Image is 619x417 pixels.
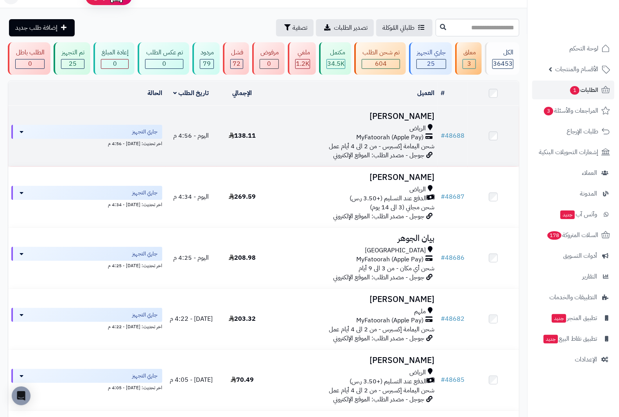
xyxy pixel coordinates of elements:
div: 0 [145,59,183,68]
span: العملاء [582,167,597,178]
span: تطبيق نقاط البيع [543,333,597,344]
span: MyFatoorah (Apple Pay) [356,133,423,142]
a: طلبات الإرجاع [532,122,614,141]
span: 0 [267,59,271,68]
span: إشعارات التحويلات البنكية [539,147,598,158]
div: 604 [362,59,399,68]
div: اخر تحديث: [DATE] - 4:34 م [11,200,162,208]
span: أدوات التسويق [563,250,597,261]
span: ملهم [414,307,426,316]
a: #48687 [441,192,465,201]
span: اليوم - 4:25 م [173,253,209,262]
a: المراجعات والأسئلة3 [532,101,614,120]
span: [DATE] - 4:22 م [170,314,213,324]
a: جاري التجهيز 25 [407,42,454,75]
span: 604 [375,59,387,68]
div: اخر تحديث: [DATE] - 4:56 م [11,139,162,147]
span: الطلبات [569,84,598,95]
div: معلق [463,48,476,57]
span: 203.32 [229,314,256,324]
span: شحن اليمامة إكسبرس - من 2 الى 4 أيام عمل [329,325,434,334]
span: شحن مجاني (3 الى 14 يوم) [370,203,434,212]
a: تطبيق نقاط البيعجديد [532,329,614,348]
div: 1166 [296,59,310,68]
a: تصدير الطلبات [316,19,374,36]
div: 3 [463,59,475,68]
a: العملاء [532,164,614,182]
span: جديد [552,314,566,323]
span: 1 [570,86,580,95]
span: 178 [547,231,562,240]
a: لوحة التحكم [532,39,614,58]
a: العميل [417,88,434,98]
span: 269.59 [229,192,256,201]
span: # [441,192,445,201]
span: الرياض [409,124,426,133]
a: الحالة [147,88,162,98]
span: # [441,375,445,385]
div: الطلب باطل [15,48,45,57]
a: ملغي 1.2K [286,42,318,75]
span: جديد [544,335,558,343]
div: تم عكس الطلب [145,48,183,57]
span: وآتس آب [560,209,597,220]
span: 34.5K [327,59,344,68]
div: إعادة المبلغ [101,48,129,57]
span: 1.2K [296,59,309,68]
a: الطلبات1 [532,81,614,99]
a: #48686 [441,253,465,262]
div: جاري التجهيز [416,48,446,57]
a: مكتمل 34.5K [318,42,353,75]
div: Open Intercom Messenger [12,386,31,405]
span: 72 [233,59,240,68]
span: التطبيقات والخدمات [549,292,597,303]
span: 208.98 [229,253,256,262]
a: المدونة [532,184,614,203]
a: الإعدادات [532,350,614,369]
a: تم عكس الطلب 0 [136,42,190,75]
div: الكل [492,48,513,57]
a: #48685 [441,375,465,385]
div: 25 [61,59,84,68]
span: الإعدادات [575,354,597,365]
h3: [PERSON_NAME] [271,173,435,182]
div: 25 [417,59,446,68]
a: التطبيقات والخدمات [532,288,614,307]
span: # [441,314,445,324]
a: إشعارات التحويلات البنكية [532,143,614,162]
span: شحن أي مكان - من 3 الى 9 أيام [359,264,434,273]
div: مكتمل [327,48,345,57]
div: اخر تحديث: [DATE] - 4:25 م [11,261,162,269]
span: المدونة [580,188,597,199]
span: التقارير [582,271,597,282]
span: جاري التجهيز [132,372,158,380]
a: إضافة طلب جديد [9,19,75,36]
a: الإجمالي [232,88,252,98]
span: 138.11 [229,131,256,140]
img: logo-2.png [566,21,612,37]
div: تم التجهيز [61,48,84,57]
a: تم شحن الطلب 604 [353,42,407,75]
span: الدفع عند التسليم (+3.50 ر.س) [350,377,427,386]
span: جاري التجهيز [132,311,158,319]
span: جاري التجهيز [132,128,158,136]
span: MyFatoorah (Apple Pay) [356,255,423,264]
span: شحن اليمامة إكسبرس - من 2 الى 4 أيام عمل [329,142,434,151]
span: # [441,253,445,262]
a: أدوات التسويق [532,246,614,265]
a: فشل 72 [221,42,251,75]
span: جوجل - مصدر الطلب: الموقع الإلكتروني [333,334,424,343]
span: 3 [467,59,471,68]
div: فشل [230,48,243,57]
span: 0 [28,59,32,68]
div: 0 [101,59,128,68]
div: تم شحن الطلب [362,48,400,57]
span: الرياض [409,185,426,194]
h3: [PERSON_NAME] [271,356,435,365]
span: جديد [560,210,575,219]
span: جوجل - مصدر الطلب: الموقع الإلكتروني [333,151,424,160]
span: 25 [427,59,435,68]
span: طلباتي المُوكلة [382,23,414,32]
a: الطلب باطل 0 [6,42,52,75]
span: [GEOGRAPHIC_DATA] [365,246,426,255]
